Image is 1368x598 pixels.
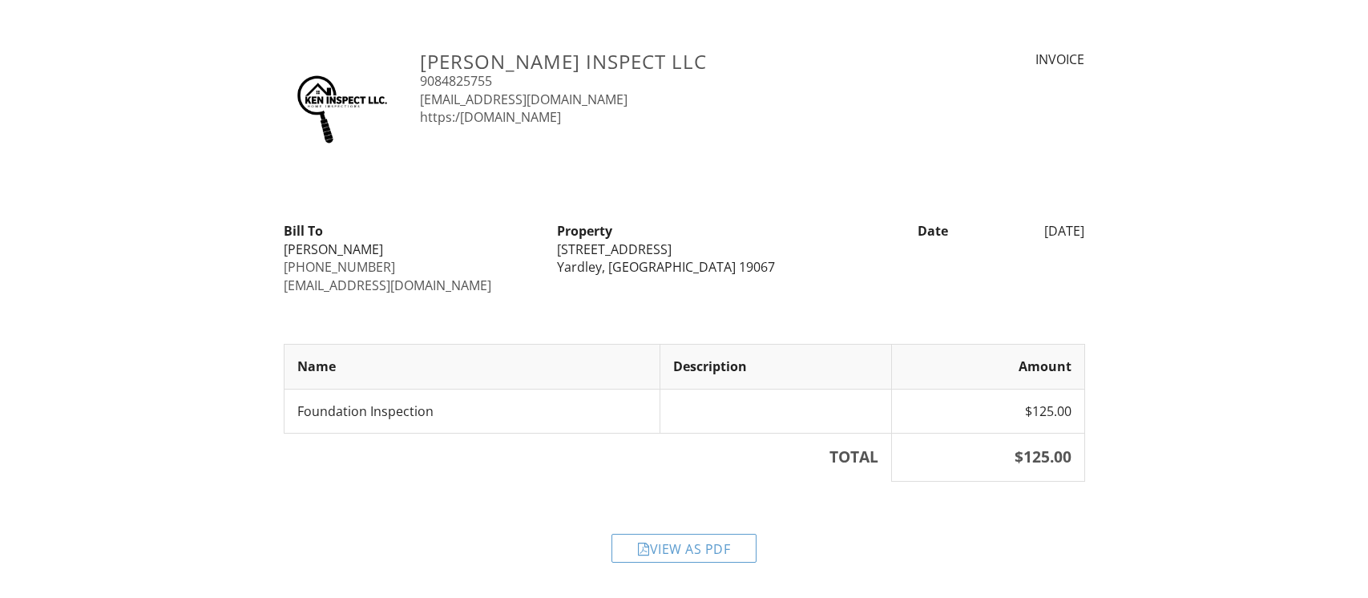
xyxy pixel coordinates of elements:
div: View as PDF [611,534,757,563]
strong: Bill To [284,222,323,240]
th: TOTAL [284,434,892,482]
a: [PHONE_NUMBER] [284,258,395,276]
div: Yardley, [GEOGRAPHIC_DATA] 19067 [557,258,811,276]
th: $125.00 [892,434,1085,482]
th: Amount [892,345,1085,389]
div: [DATE] [958,222,1095,240]
h3: [PERSON_NAME] Inspect llc [420,51,879,72]
td: Foundation Inspection [284,389,660,433]
img: logo1.png [284,51,402,168]
a: 9084825755 [420,72,492,90]
div: [STREET_ADDRESS] [557,240,811,258]
a: View as PDF [611,544,757,562]
a: https:/[DOMAIN_NAME] [420,108,561,126]
div: Date [821,222,958,240]
a: [EMAIL_ADDRESS][DOMAIN_NAME] [420,91,628,108]
th: Description [660,345,891,389]
div: INVOICE [898,51,1084,68]
div: [PERSON_NAME] [284,240,538,258]
td: $125.00 [892,389,1085,433]
strong: Property [557,222,612,240]
a: [EMAIL_ADDRESS][DOMAIN_NAME] [284,277,491,294]
th: Name [284,345,660,389]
